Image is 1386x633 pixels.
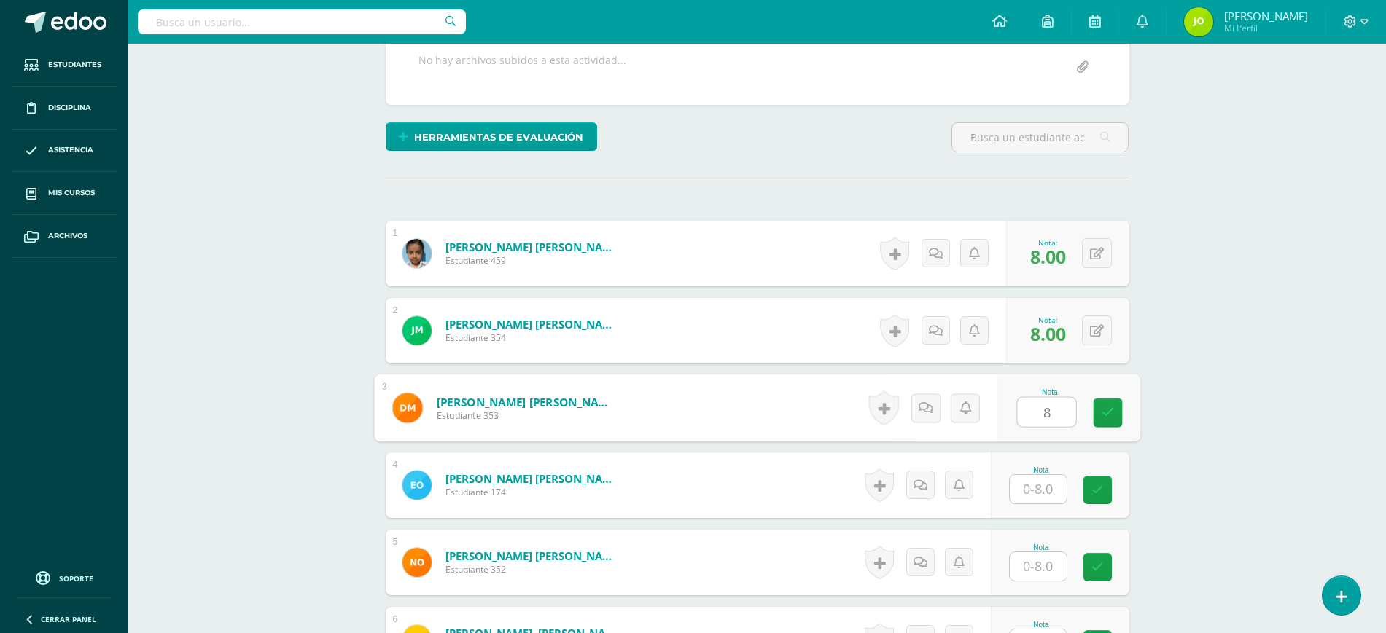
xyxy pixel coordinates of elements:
[1016,388,1083,396] div: Nota
[59,573,93,583] span: Soporte
[1030,315,1066,325] div: Nota:
[12,130,117,173] a: Asistencia
[445,549,620,563] a: [PERSON_NAME] [PERSON_NAME]
[1010,552,1067,581] input: 0-8.0
[436,409,616,422] span: Estudiante 353
[418,53,626,82] div: No hay archivos subidos a esta actividad...
[48,59,101,71] span: Estudiantes
[445,240,620,254] a: [PERSON_NAME] [PERSON_NAME]
[1224,22,1308,34] span: Mi Perfil
[1030,244,1066,269] span: 8.00
[402,471,432,500] img: ad6a2bcde31e7d6a9ae59222f164e66a.png
[48,187,95,199] span: Mis cursos
[138,9,466,34] input: Busca un usuario...
[1224,9,1308,23] span: [PERSON_NAME]
[1009,466,1073,474] div: Nota
[17,567,111,587] a: Soporte
[12,87,117,130] a: Disciplina
[1009,621,1073,629] div: Nota
[41,614,96,624] span: Cerrar panel
[445,254,620,267] span: Estudiante 459
[48,102,91,114] span: Disciplina
[445,563,620,575] span: Estudiante 352
[48,144,93,156] span: Asistencia
[445,486,620,498] span: Estudiante 174
[1017,398,1075,427] input: 0-8.0
[12,44,117,87] a: Estudiantes
[445,471,620,486] a: [PERSON_NAME] [PERSON_NAME]
[436,394,616,409] a: [PERSON_NAME] [PERSON_NAME]
[445,317,620,331] a: [PERSON_NAME] [PERSON_NAME]
[12,172,117,215] a: Mis cursos
[48,230,87,242] span: Archivos
[386,122,597,151] a: Herramientas de evaluación
[402,239,432,268] img: 6722e33aa0b551ee8c3967c011814fcf.png
[1030,321,1066,346] span: 8.00
[1030,237,1066,248] div: Nota:
[402,316,432,345] img: dcb5c5b331b2ca41a68e73513bc60065.png
[402,548,432,577] img: c7d07b9c7f5a8d7d2bcdd01d3a3bfc2c.png
[12,215,117,258] a: Archivos
[1009,543,1073,551] div: Nota
[445,331,620,344] span: Estudiante 354
[1184,7,1213,36] img: 506daf603729e60bbd66212f31edf6a9.png
[414,124,583,151] span: Herramientas de evaluación
[1010,475,1067,503] input: 0-8.0
[392,393,422,422] img: b228ef851358c022ab0657cd4bf97d97.png
[952,123,1128,152] input: Busca un estudiante aquí...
